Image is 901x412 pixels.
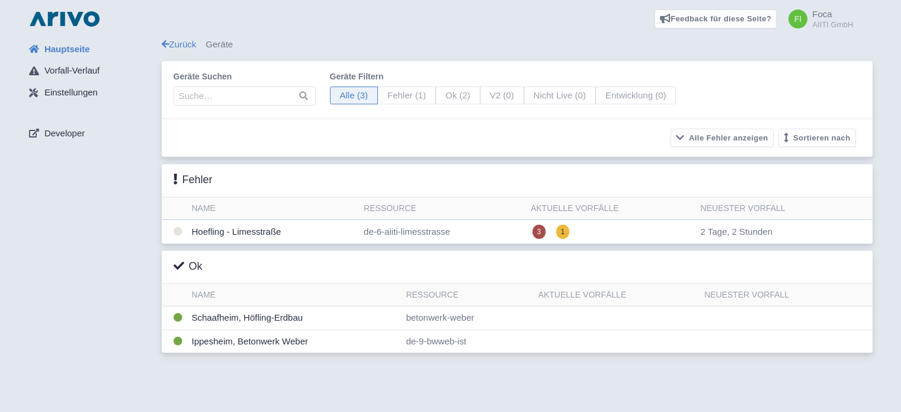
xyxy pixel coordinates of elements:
[533,225,546,239] span: 3
[44,43,90,56] span: Hauptseite
[701,226,773,237] span: 2 Tage, 2 Stunden
[401,306,533,330] td: betonwerk-weber
[556,225,570,239] span: 1
[812,21,853,28] small: AIITI GmbH
[377,87,436,105] span: Fehler (1)
[330,87,379,105] span: Alle (3)
[595,87,676,105] span: Entwicklung (0)
[174,87,316,106] input: Suche…
[655,9,777,28] a: Feedback für diese Seite?
[778,129,856,147] button: Sortieren nach
[671,129,774,147] button: Alle Fehler anzeigen
[359,197,526,220] th: Ressource
[812,9,832,19] span: Foca
[526,197,696,220] th: Aktuelle Vorfälle
[187,197,360,220] th: Name
[401,284,533,306] th: Ressource
[20,82,162,104] a: Einstellungen
[44,127,85,140] span: Developer
[174,71,316,83] label: Geräte suchen
[401,330,533,353] td: de-9-bwweb-ist
[534,284,700,306] th: Aktuelle Vorfälle
[700,284,873,306] th: Neuester Vorfall
[162,39,197,49] a: Zurück
[162,38,873,52] div: Geräte
[20,60,162,82] a: Vorfall-Verlauf
[696,197,873,220] th: Neuester Vorfall
[330,71,676,83] label: Geräte filtern
[20,122,162,145] a: Developer
[44,86,98,100] span: Einstellungen
[187,220,360,244] td: Hoefling - Limesstraße
[435,87,480,105] span: Ok (2)
[480,87,524,105] span: V2 (0)
[781,9,853,28] a: Foca AIITI GmbH
[187,306,402,330] td: Schaafheim, Höfling-Erdbau
[20,38,162,60] a: Hauptseite
[187,330,402,353] td: Ippesheim, Betonwerk Weber
[524,87,596,105] span: Nicht Live (0)
[44,64,100,78] span: Vorfall-Verlauf
[174,174,213,187] h3: Fehler
[27,9,102,28] img: logo
[174,260,203,273] h3: Ok
[359,220,526,244] td: de-6-aiiti-limesstrasse
[187,284,402,306] th: Name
